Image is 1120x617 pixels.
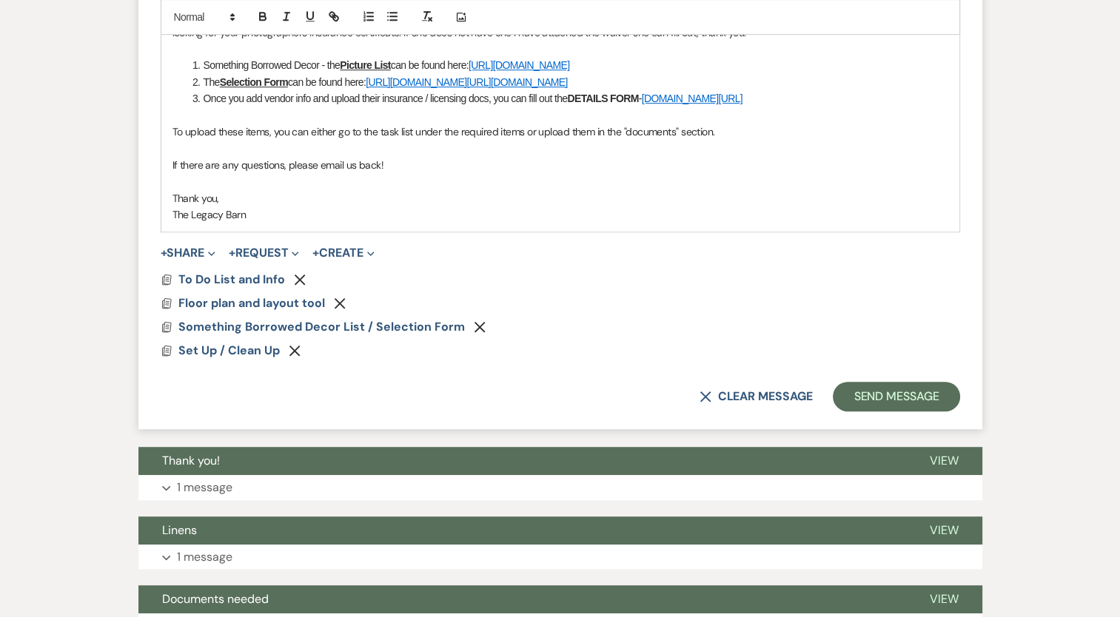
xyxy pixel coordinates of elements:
[172,190,948,206] p: Thank you,
[177,547,232,567] p: 1 message
[178,271,289,289] button: To Do List and Info
[138,447,906,475] button: Thank you!
[906,585,982,613] button: View
[906,447,982,475] button: View
[366,76,466,88] a: [URL][DOMAIN_NAME]
[188,57,948,73] li: Something Borrowed Decor - the can be found here:
[172,157,948,173] p: If there are any questions, please email us back!
[229,247,235,259] span: +
[138,516,906,544] button: Linens
[906,516,982,544] button: View
[188,74,948,90] li: The can be found here:
[312,247,319,259] span: +
[178,294,329,312] button: Floor plan and layout tool
[162,591,269,607] span: Documents needed
[178,318,469,336] button: Something Borrowed Decor List / Selection Form
[138,475,982,500] button: 1 message
[178,272,285,287] span: To Do List and Info
[469,59,569,71] a: [URL][DOMAIN_NAME]
[178,319,465,334] span: Something Borrowed Decor List / Selection Form
[930,453,959,468] span: View
[642,92,742,104] a: [DOMAIN_NAME][URL]
[466,76,567,88] a: [URL][DOMAIN_NAME]
[220,76,288,88] u: Selection Form
[161,247,167,259] span: +
[138,544,982,570] button: 1 message
[162,522,197,538] span: Linens
[930,591,959,607] span: View
[162,453,220,468] span: Thank you!
[178,342,284,360] button: Set Up / Clean Up
[567,92,638,104] strong: DETAILS FORM
[833,382,959,411] button: Send Message
[930,522,959,538] span: View
[172,206,948,223] p: The Legacy Barn
[700,391,812,402] button: Clear message
[138,585,906,613] button: Documents needed
[312,247,374,259] button: Create
[172,124,948,140] p: To upload these items, you can either go to the task list under the required items or upload them...
[177,478,232,497] p: 1 message
[340,59,391,71] u: Picture List
[178,295,325,311] span: Floor plan and layout tool
[188,90,948,107] li: Once you add vendor info and upload their insurance / licensing docs, you can fill out the -
[229,247,299,259] button: Request
[161,247,216,259] button: Share
[178,343,280,358] span: Set Up / Clean Up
